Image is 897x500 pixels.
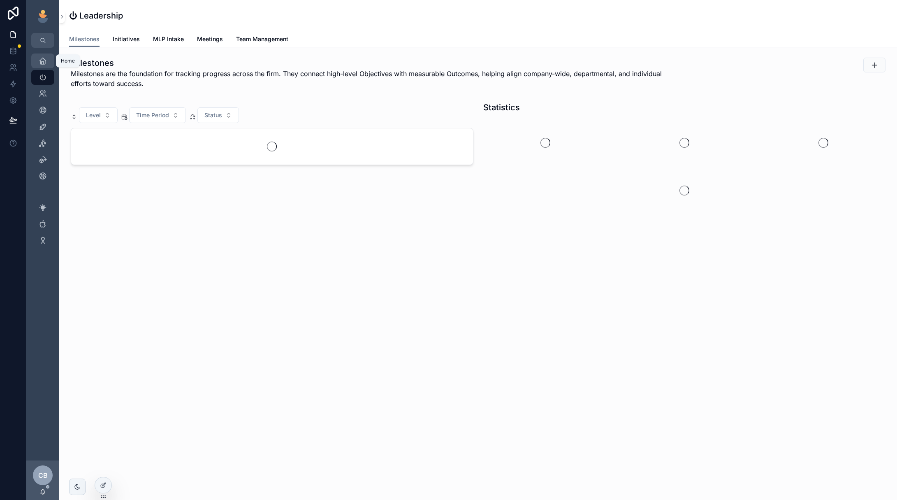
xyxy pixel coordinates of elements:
[26,48,59,258] div: scrollable content
[236,35,288,43] span: Team Management
[69,35,100,43] span: Milestones
[129,107,186,123] button: Select Button
[61,58,75,64] div: Home
[71,69,678,88] span: Milestones are the foundation for tracking progress across the firm. They connect high-level Obje...
[204,111,222,119] span: Status
[113,35,140,43] span: Initiatives
[36,10,49,23] img: App logo
[483,102,520,113] h1: Statistics
[197,35,223,43] span: Meetings
[136,111,169,119] span: Time Period
[113,32,140,48] a: Initiatives
[153,35,184,43] span: MLP Intake
[153,32,184,48] a: MLP Intake
[197,107,239,123] button: Select Button
[197,32,223,48] a: Meetings
[79,107,118,123] button: Select Button
[86,111,101,119] span: Level
[236,32,288,48] a: Team Management
[69,32,100,47] a: Milestones
[71,57,678,69] h1: Milestones
[69,10,123,21] h1: ⏻ Leadership
[38,470,48,480] span: CB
